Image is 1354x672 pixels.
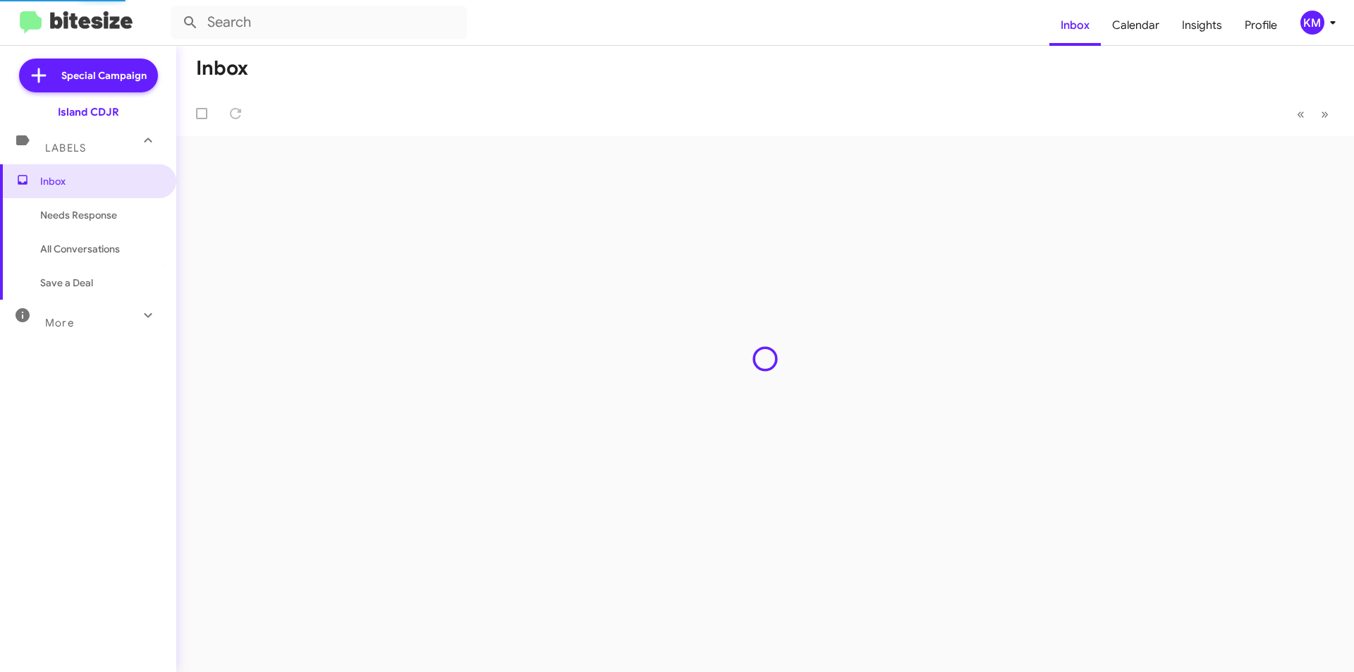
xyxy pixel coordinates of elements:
a: Insights [1171,5,1233,46]
nav: Page navigation example [1289,99,1337,128]
button: Previous [1288,99,1313,128]
a: Calendar [1101,5,1171,46]
span: More [45,317,74,329]
a: Special Campaign [19,59,158,92]
h1: Inbox [196,57,248,80]
a: Inbox [1049,5,1101,46]
button: KM [1288,11,1338,35]
button: Next [1312,99,1337,128]
span: Special Campaign [61,68,147,83]
span: « [1297,105,1305,123]
div: KM [1300,11,1324,35]
span: Needs Response [40,208,160,222]
span: Labels [45,142,86,154]
input: Search [171,6,467,39]
span: Save a Deal [40,276,93,290]
span: » [1321,105,1329,123]
span: Inbox [40,174,160,188]
div: Island CDJR [58,105,119,119]
span: All Conversations [40,242,120,256]
a: Profile [1233,5,1288,46]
